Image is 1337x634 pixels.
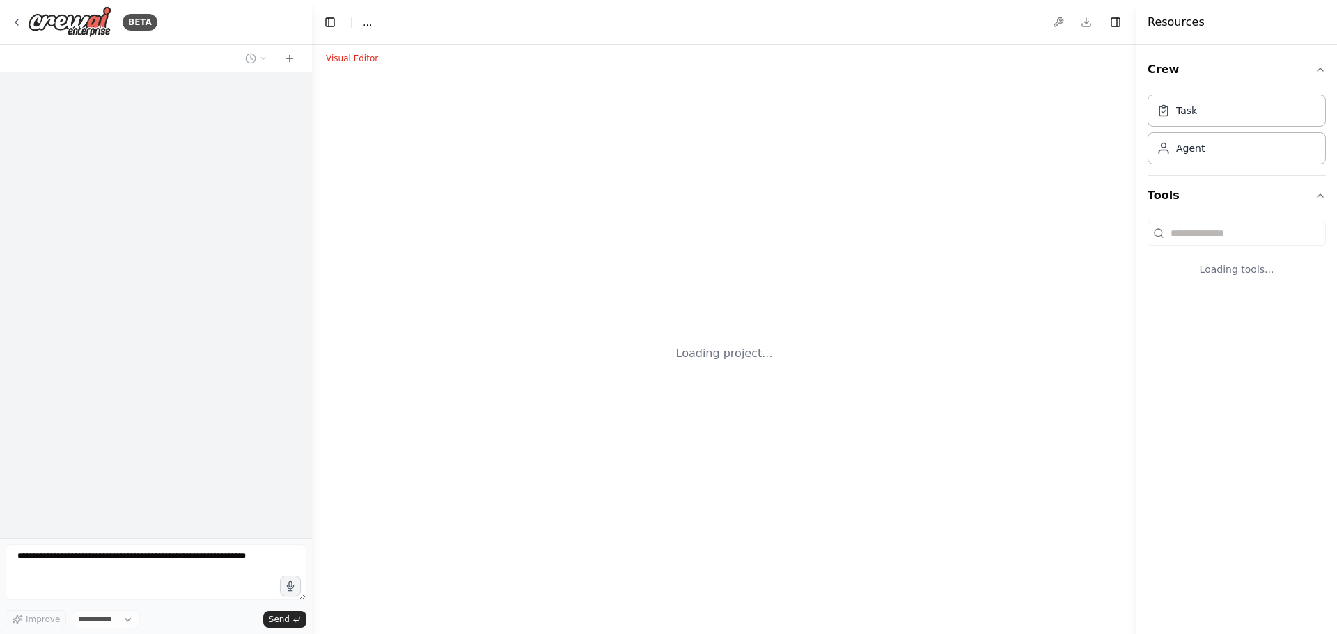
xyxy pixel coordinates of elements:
[1176,141,1205,155] div: Agent
[1148,215,1326,299] div: Tools
[28,6,111,38] img: Logo
[6,610,66,628] button: Improve
[363,15,372,29] span: ...
[280,576,301,596] button: Click to speak your automation idea
[1148,89,1326,175] div: Crew
[1148,50,1326,89] button: Crew
[269,614,290,625] span: Send
[1176,104,1197,118] div: Task
[676,345,773,362] div: Loading project...
[263,611,306,628] button: Send
[320,13,340,32] button: Hide left sidebar
[26,614,60,625] span: Improve
[1148,251,1326,287] div: Loading tools...
[318,50,386,67] button: Visual Editor
[1106,13,1125,32] button: Hide right sidebar
[279,50,301,67] button: Start a new chat
[1148,176,1326,215] button: Tools
[123,14,157,31] div: BETA
[1148,14,1205,31] h4: Resources
[240,50,273,67] button: Switch to previous chat
[363,15,372,29] nav: breadcrumb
